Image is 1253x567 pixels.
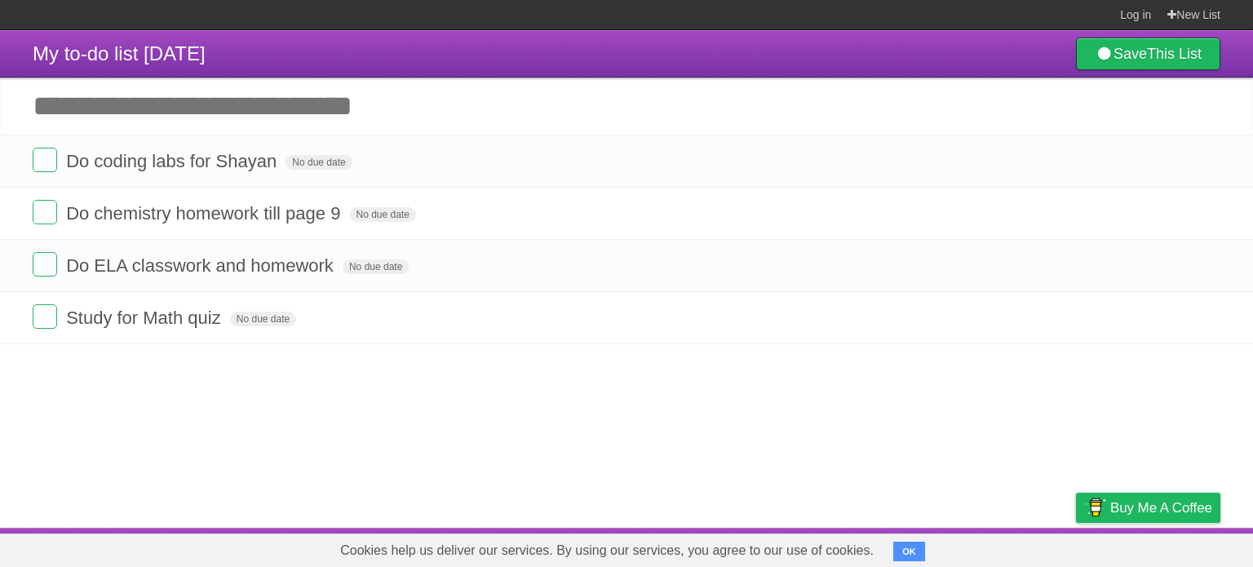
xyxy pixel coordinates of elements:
[350,207,416,222] span: No due date
[1076,493,1220,523] a: Buy me a coffee
[66,151,281,171] span: Do coding labs for Shayan
[33,252,57,277] label: Done
[33,200,57,224] label: Done
[1084,494,1106,521] img: Buy me a coffee
[999,532,1035,563] a: Terms
[66,203,344,224] span: Do chemistry homework till page 9
[1118,532,1220,563] a: Suggest a feature
[1076,38,1220,70] a: SaveThis List
[859,532,893,563] a: About
[913,532,979,563] a: Developers
[66,255,338,276] span: Do ELA classwork and homework
[343,259,409,274] span: No due date
[1110,494,1212,522] span: Buy me a coffee
[230,312,296,326] span: No due date
[893,542,925,561] button: OK
[286,155,352,170] span: No due date
[33,148,57,172] label: Done
[33,304,57,329] label: Done
[33,42,206,64] span: My to-do list [DATE]
[1147,46,1202,62] b: This List
[66,308,225,328] span: Study for Math quiz
[324,534,890,567] span: Cookies help us deliver our services. By using our services, you agree to our use of cookies.
[1055,532,1097,563] a: Privacy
